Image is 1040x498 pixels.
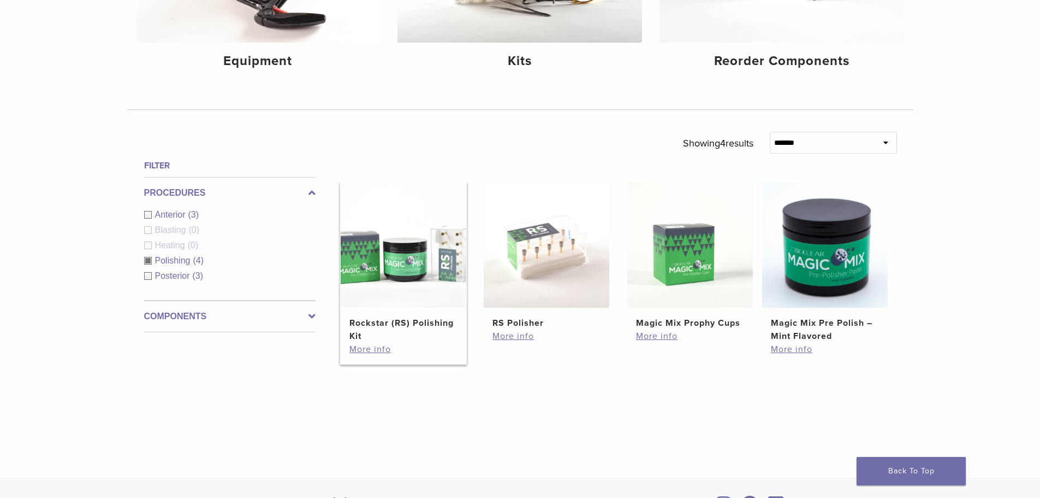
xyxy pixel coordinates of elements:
[492,330,601,343] a: More info
[155,256,193,265] span: Polishing
[636,330,744,343] a: More info
[188,225,199,235] span: (0)
[349,343,457,356] a: More info
[406,51,633,71] h4: Kits
[636,317,744,330] h2: Magic Mix Prophy Cups
[144,159,316,172] h4: Filter
[340,182,467,343] a: Rockstar (RS) Polishing KitRockstar (RS) Polishing Kit
[771,343,879,356] a: More info
[492,317,601,330] h2: RS Polisher
[193,256,204,265] span: (4)
[349,317,457,343] h2: Rockstar (RS) Polishing Kit
[627,182,754,330] a: Magic Mix Prophy CupsMagic Mix Prophy Cups
[341,182,466,308] img: Rockstar (RS) Polishing Kit
[484,182,609,308] img: RS Polisher
[155,225,189,235] span: Blasting
[144,310,316,323] label: Components
[188,210,199,219] span: (3)
[193,271,204,280] span: (3)
[771,317,879,343] h2: Magic Mix Pre Polish – Mint Flavored
[668,51,895,71] h4: Reorder Components
[857,457,966,485] a: Back To Top
[483,182,610,330] a: RS PolisherRS Polisher
[144,186,316,200] label: Procedures
[720,137,726,149] span: 4
[145,51,372,71] h4: Equipment
[155,210,188,219] span: Anterior
[155,241,188,250] span: Heating
[762,182,889,343] a: Magic Mix Pre Polish - Mint FlavoredMagic Mix Pre Polish – Mint Flavored
[762,182,888,308] img: Magic Mix Pre Polish - Mint Flavored
[188,241,199,250] span: (0)
[155,271,193,280] span: Posterior
[627,182,753,308] img: Magic Mix Prophy Cups
[683,132,753,155] p: Showing results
